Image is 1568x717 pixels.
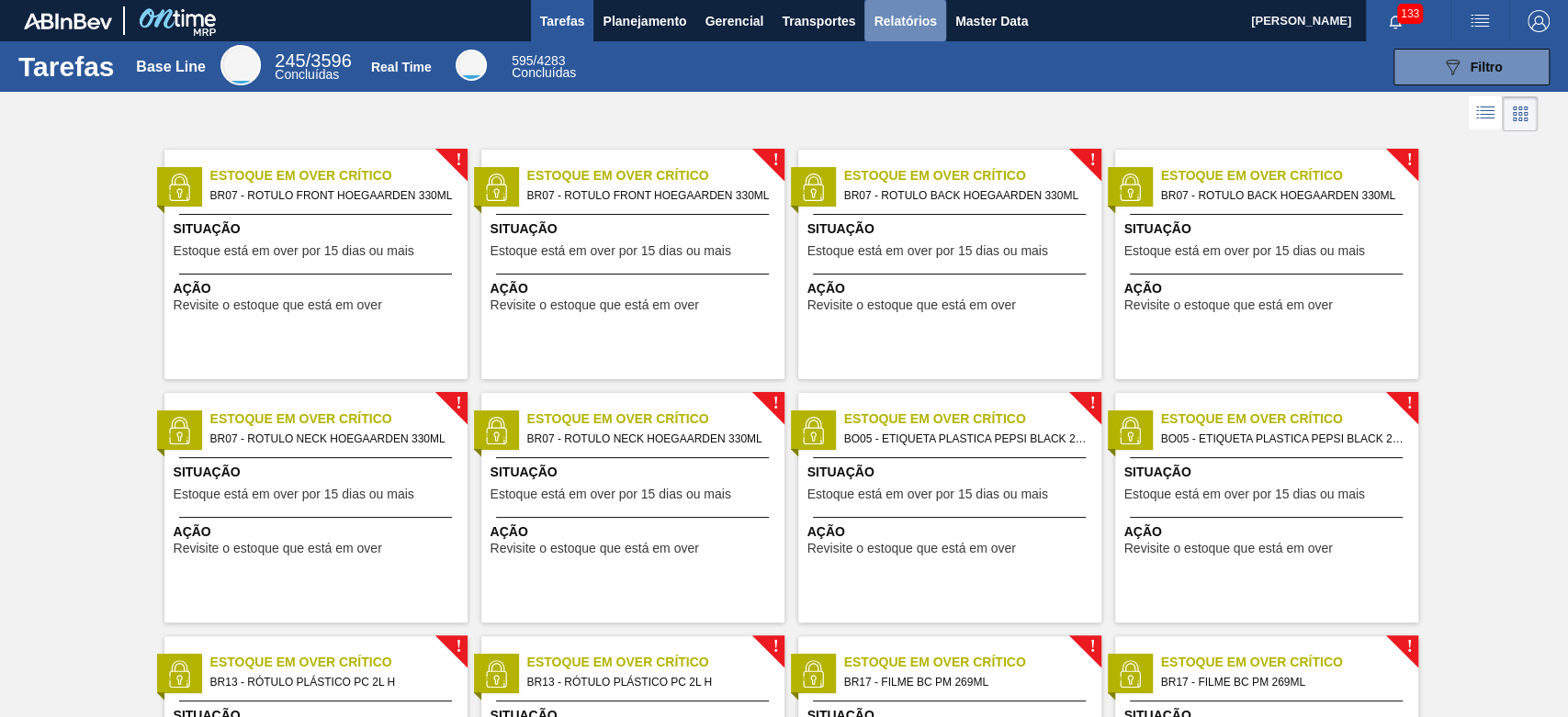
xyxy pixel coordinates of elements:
span: Estoque está em over por 15 dias ou mais [807,244,1048,258]
span: ! [1089,397,1095,410]
span: ! [1406,397,1412,410]
span: Situação [1124,463,1414,482]
span: BR07 - ROTULO FRONT HOEGAARDEN 330ML [527,185,770,206]
span: ! [773,397,778,410]
span: Relatórios [874,10,936,32]
span: BR07 - ROTULO NECK HOEGAARDEN 330ML [210,429,453,449]
span: ! [1089,153,1095,167]
span: ! [456,153,461,167]
span: Estoque está em over por 15 dias ou mais [491,487,731,501]
span: Estoque em Over Crítico [527,166,784,185]
div: Base Line [275,53,351,81]
img: status [165,174,193,201]
span: Estoque em Over Crítico [527,409,784,429]
span: Revisite o estoque que está em over [174,542,382,555]
img: status [1116,660,1144,688]
span: Estoque está em over por 15 dias ou mais [1124,244,1365,258]
span: Revisite o estoque que está em over [807,542,1016,555]
img: userActions [1469,10,1491,32]
div: Real Time [456,50,487,81]
span: Revisite o estoque que está em over [174,298,382,312]
span: Estoque está em over por 15 dias ou mais [807,487,1048,501]
span: Estoque em Over Crítico [1161,409,1418,429]
span: Situação [174,219,463,239]
span: Tarefas [540,10,585,32]
span: Estoque em Over Crítico [210,166,468,185]
span: Gerencial [705,10,764,32]
span: Estoque em Over Crítico [844,166,1101,185]
div: Visão em Cards [1503,96,1538,131]
span: Situação [491,219,780,239]
span: BR07 - ROTULO BACK HOEGAARDEN 330ML [1161,185,1404,206]
span: 133 [1397,4,1423,24]
span: ! [1406,153,1412,167]
img: status [165,417,193,444]
span: Situação [491,463,780,482]
span: Transportes [782,10,855,32]
span: Estoque em Over Crítico [210,653,468,672]
span: BR07 - ROTULO FRONT HOEGAARDEN 330ML [210,185,453,206]
img: status [482,174,510,201]
span: BO05 - ETIQUETA PLASTICA PEPSI BLACK 250ML [844,429,1087,449]
img: status [799,660,827,688]
button: Filtro [1393,49,1550,85]
span: Revisite o estoque que está em over [807,298,1016,312]
button: Notificações [1366,8,1425,34]
img: status [482,660,510,688]
span: Planejamento [603,10,686,32]
span: Estoque está em over por 15 dias ou mais [491,244,731,258]
span: Estoque está em over por 15 dias ou mais [174,487,414,501]
div: Base Line [220,45,261,85]
span: Situação [1124,219,1414,239]
span: ! [1089,640,1095,654]
span: Ação [174,279,463,298]
span: Revisite o estoque que está em over [1124,542,1333,555]
img: status [799,174,827,201]
span: Filtro [1471,60,1503,74]
img: status [1116,174,1144,201]
span: BO05 - ETIQUETA PLASTICA PEPSI BLACK 250ML [1161,429,1404,449]
span: 245 [275,50,305,71]
span: Estoque em Over Crítico [844,653,1101,672]
span: Ação [807,522,1097,542]
span: Revisite o estoque que está em over [1124,298,1333,312]
img: TNhmsLtSVTkK8tSr43FrP2fwEKptu5GPRR3wAAAABJRU5ErkJggg== [24,13,112,29]
span: BR07 - ROTULO NECK HOEGAARDEN 330ML [527,429,770,449]
span: Ação [491,522,780,542]
img: status [1116,417,1144,444]
img: Logout [1528,10,1550,32]
div: Base Line [136,59,206,75]
span: BR13 - RÓTULO PLÁSTICO PC 2L H [210,672,453,692]
span: / 3596 [275,50,351,71]
span: ! [456,640,461,654]
div: Real Time [512,55,576,79]
span: Estoque em Over Crítico [1161,166,1418,185]
span: Concluídas [275,67,339,82]
span: Master Data [955,10,1028,32]
span: Revisite o estoque que está em over [491,542,699,555]
span: Estoque em Over Crítico [210,409,468,429]
span: Situação [807,463,1097,482]
span: Ação [491,279,780,298]
img: status [799,417,827,444]
span: Revisite o estoque que está em over [491,298,699,312]
span: / 4283 [512,53,565,68]
span: Estoque em Over Crítico [1161,653,1418,672]
span: 595 [512,53,533,68]
span: Estoque em Over Crítico [527,653,784,672]
span: Situação [807,219,1097,239]
span: Estoque está em over por 15 dias ou mais [174,244,414,258]
span: ! [456,397,461,410]
span: Estoque está em over por 15 dias ou mais [1124,487,1365,501]
span: BR13 - RÓTULO PLÁSTICO PC 2L H [527,672,770,692]
span: Ação [1124,279,1414,298]
div: Visão em Lista [1469,96,1503,131]
span: ! [1406,640,1412,654]
span: BR17 - FILME BC PM 269ML [844,672,1087,692]
span: BR17 - FILME BC PM 269ML [1161,672,1404,692]
span: Ação [807,279,1097,298]
img: status [165,660,193,688]
span: Situação [174,463,463,482]
span: Ação [1124,522,1414,542]
span: Estoque em Over Crítico [844,409,1101,429]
